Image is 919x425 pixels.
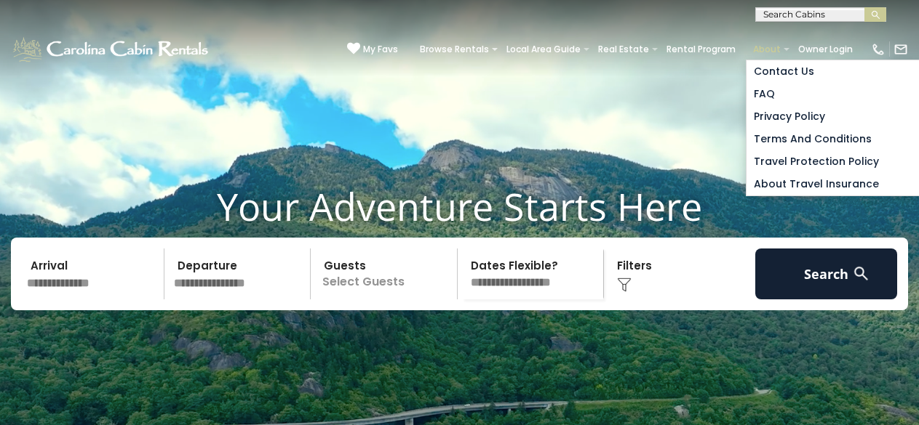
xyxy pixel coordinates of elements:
[315,248,457,299] p: Select Guests
[363,43,398,56] span: My Favs
[755,248,898,299] button: Search
[11,35,212,64] img: White-1-1-2.png
[659,39,743,60] a: Rental Program
[871,42,886,57] img: phone-regular-white.png
[347,42,398,57] a: My Favs
[852,264,870,283] img: search-regular-white.png
[499,39,588,60] a: Local Area Guide
[617,278,632,292] img: filter--v1.png
[894,42,908,57] img: mail-regular-white.png
[413,39,496,60] a: Browse Rentals
[746,39,788,60] a: About
[11,184,908,229] h1: Your Adventure Starts Here
[591,39,656,60] a: Real Estate
[791,39,860,60] a: Owner Login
